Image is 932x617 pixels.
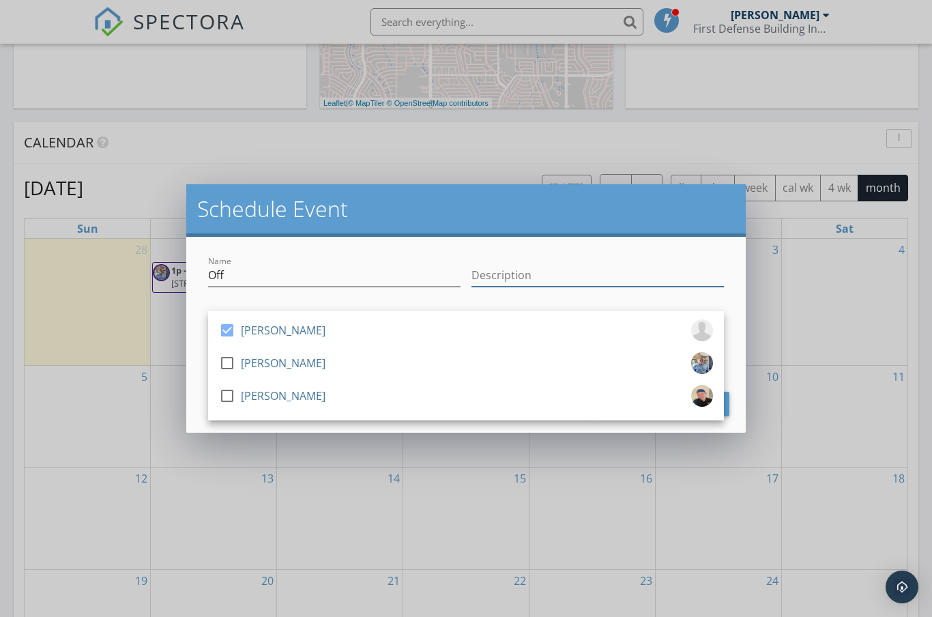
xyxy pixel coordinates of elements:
img: default-user-f0147aede5fd5fa78ca7ade42f37bd4542148d508eef1c3d3ea960f66861d68b.jpg [691,319,713,341]
div: Open Intercom Messenger [886,571,918,603]
h2: Schedule Event [197,195,735,223]
img: unnamed.jpg [691,352,713,374]
div: [PERSON_NAME] [241,385,325,407]
div: [PERSON_NAME] [241,352,325,374]
img: selfie.png [691,385,713,407]
div: [PERSON_NAME] [241,319,325,341]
